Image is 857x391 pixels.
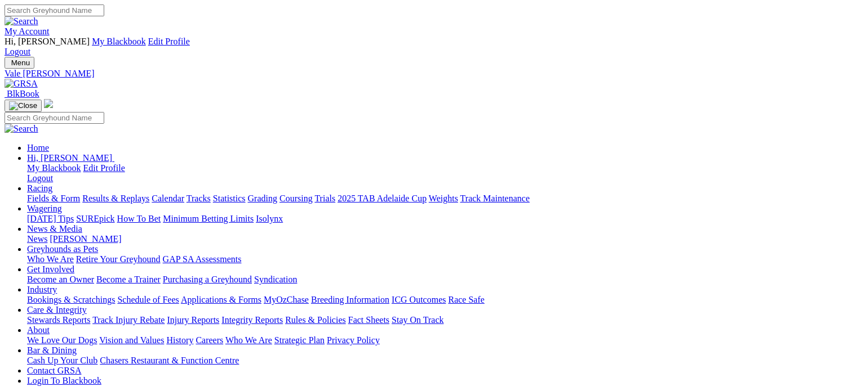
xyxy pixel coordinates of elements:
a: Become an Owner [27,275,94,284]
a: News & Media [27,224,82,233]
div: Industry [27,295,852,305]
img: Search [5,124,38,134]
a: Track Maintenance [460,194,530,203]
a: My Blackbook [92,37,146,46]
a: Fields & Form [27,194,80,203]
a: [DATE] Tips [27,214,74,223]
a: [PERSON_NAME] [50,234,121,244]
div: News & Media [27,234,852,244]
a: Minimum Betting Limits [163,214,254,223]
a: Login To Blackbook [27,376,101,385]
a: Rules & Policies [285,315,346,325]
a: Who We Are [27,254,74,264]
a: Syndication [254,275,297,284]
a: Statistics [213,194,246,203]
a: Schedule of Fees [117,295,179,304]
a: Race Safe [448,295,484,304]
a: Chasers Restaurant & Function Centre [100,356,239,365]
a: Tracks [187,194,211,203]
button: Toggle navigation [5,100,42,112]
div: Greyhounds as Pets [27,254,852,264]
a: GAP SA Assessments [163,254,242,264]
a: Trials [314,194,335,203]
a: Track Injury Rebate [92,315,165,325]
a: Logout [5,47,30,56]
a: History [166,335,193,345]
div: Bar & Dining [27,356,852,366]
a: Industry [27,285,57,294]
a: Retire Your Greyhound [76,254,161,264]
a: Careers [196,335,223,345]
a: Injury Reports [167,315,219,325]
a: Purchasing a Greyhound [163,275,252,284]
a: MyOzChase [264,295,309,304]
a: Greyhounds as Pets [27,244,98,254]
input: Search [5,112,104,124]
div: About [27,335,852,345]
div: Wagering [27,214,852,224]
a: Results & Replays [82,194,149,203]
a: Vale [PERSON_NAME] [5,69,852,79]
a: Integrity Reports [221,315,283,325]
a: Bookings & Scratchings [27,295,115,304]
span: BlkBook [7,89,39,98]
a: Breeding Information [311,295,389,304]
div: Racing [27,194,852,204]
a: Home [27,143,49,152]
img: Search [5,16,38,26]
a: Get Involved [27,264,74,274]
a: Vision and Values [99,335,164,345]
a: My Account [5,26,50,36]
span: Menu [11,59,30,67]
a: BlkBook [5,89,39,98]
a: Who We Are [225,335,272,345]
a: Edit Profile [83,163,125,173]
div: Get Involved [27,275,852,285]
a: Racing [27,183,52,193]
a: Coursing [279,194,313,203]
a: News [27,234,47,244]
a: Contact GRSA [27,366,81,375]
div: My Account [5,37,852,57]
a: My Blackbook [27,163,81,173]
a: Care & Integrity [27,305,87,314]
a: Become a Trainer [96,275,161,284]
a: Cash Up Your Club [27,356,97,365]
img: logo-grsa-white.png [44,99,53,108]
a: Wagering [27,204,62,213]
a: Isolynx [256,214,283,223]
a: Applications & Forms [181,295,261,304]
img: Close [9,101,37,110]
div: Hi, [PERSON_NAME] [27,163,852,183]
a: Strategic Plan [274,335,325,345]
a: Privacy Policy [327,335,380,345]
a: Logout [27,173,53,183]
a: We Love Our Dogs [27,335,97,345]
a: Hi, [PERSON_NAME] [27,153,114,163]
input: Search [5,5,104,16]
a: Stay On Track [392,315,443,325]
a: ICG Outcomes [392,295,446,304]
span: Hi, [PERSON_NAME] [5,37,90,46]
a: Grading [248,194,277,203]
a: Bar & Dining [27,345,77,355]
img: GRSA [5,79,38,89]
a: Edit Profile [148,37,190,46]
div: Care & Integrity [27,315,852,325]
a: SUREpick [76,214,114,223]
a: Calendar [152,194,184,203]
span: Hi, [PERSON_NAME] [27,153,112,163]
button: Toggle navigation [5,57,34,69]
a: 2025 TAB Adelaide Cup [338,194,427,203]
a: Fact Sheets [348,315,389,325]
a: About [27,325,50,335]
a: Weights [429,194,458,203]
a: Stewards Reports [27,315,90,325]
a: How To Bet [117,214,161,223]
